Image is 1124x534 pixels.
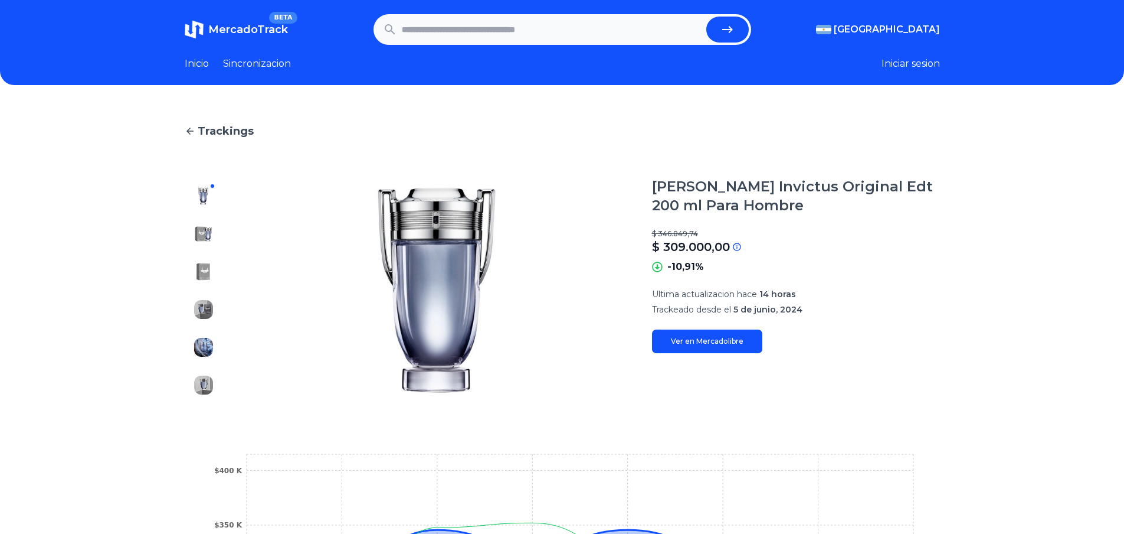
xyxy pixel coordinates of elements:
[652,304,731,315] span: Trackeado desde el
[652,289,757,299] span: Ultima actualizacion hace
[834,22,940,37] span: [GEOGRAPHIC_DATA]
[652,239,730,255] p: $ 309.000,00
[194,262,213,281] img: Paco Rabanne Invictus Original Edt 200 ml Para Hombre
[194,300,213,319] img: Paco Rabanne Invictus Original Edt 200 ml Para Hombre
[198,123,254,139] span: Trackings
[208,23,288,36] span: MercadoTrack
[269,12,297,24] span: BETA
[194,338,213,357] img: Paco Rabanne Invictus Original Edt 200 ml Para Hombre
[223,57,291,71] a: Sincronizacion
[816,25,831,34] img: Argentina
[185,57,209,71] a: Inicio
[667,260,704,274] p: -10,91%
[759,289,796,299] span: 14 horas
[185,20,204,39] img: MercadoTrack
[816,22,940,37] button: [GEOGRAPHIC_DATA]
[652,229,940,239] p: $ 346.849,74
[652,330,762,353] a: Ver en Mercadolibre
[652,177,940,215] h1: [PERSON_NAME] Invictus Original Edt 200 ml Para Hombre
[194,224,213,243] img: Paco Rabanne Invictus Original Edt 200 ml Para Hombre
[881,57,940,71] button: Iniciar sesion
[185,20,288,39] a: MercadoTrackBETA
[194,187,213,206] img: Paco Rabanne Invictus Original Edt 200 ml Para Hombre
[733,304,802,315] span: 5 de junio, 2024
[214,521,243,529] tspan: $350 K
[185,123,940,139] a: Trackings
[246,177,628,404] img: Paco Rabanne Invictus Original Edt 200 ml Para Hombre
[194,376,213,395] img: Paco Rabanne Invictus Original Edt 200 ml Para Hombre
[214,467,243,475] tspan: $400 K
